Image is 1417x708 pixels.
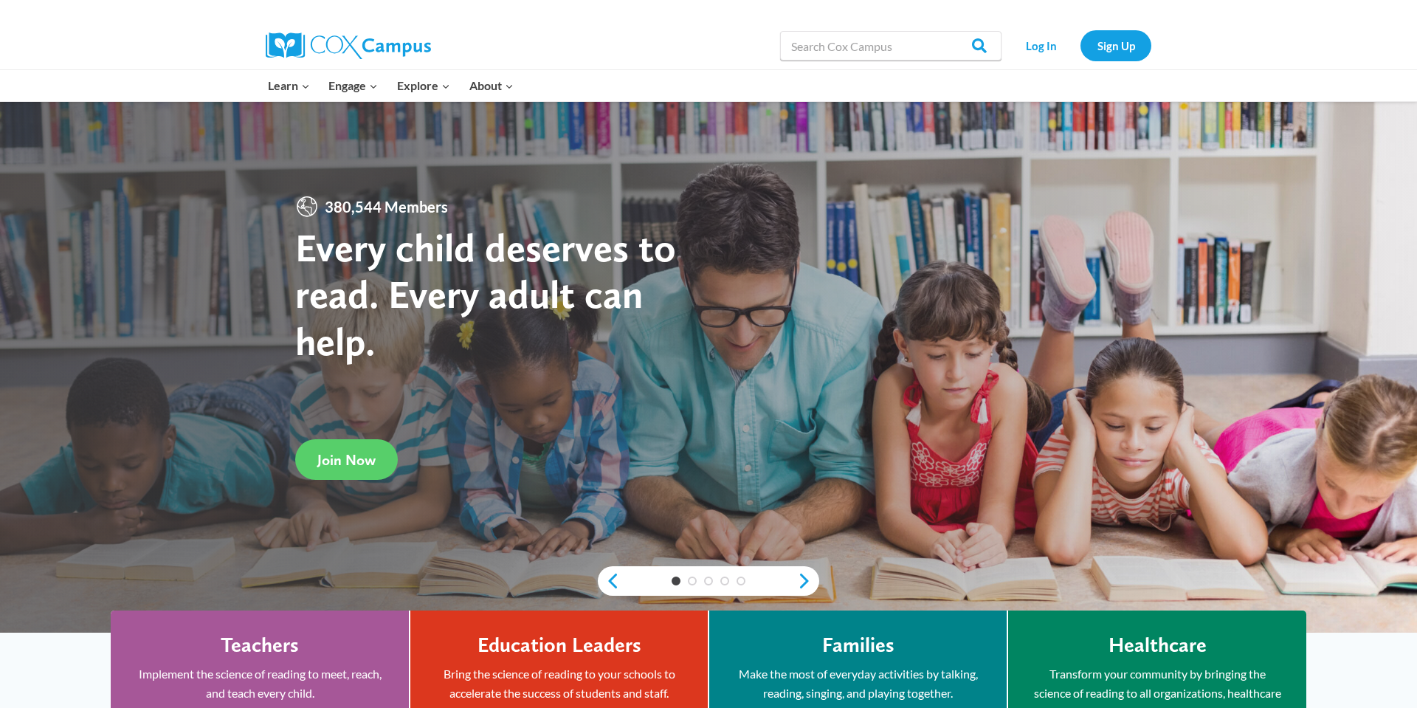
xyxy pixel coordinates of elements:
[737,577,745,585] a: 5
[319,195,454,219] span: 380,544 Members
[822,633,894,658] h4: Families
[221,633,299,658] h4: Teachers
[704,577,713,585] a: 3
[1080,30,1151,61] a: Sign Up
[672,577,680,585] a: 1
[432,664,686,702] p: Bring the science of reading to your schools to accelerate the success of students and staff.
[477,633,641,658] h4: Education Leaders
[797,572,819,590] a: next
[266,32,431,59] img: Cox Campus
[295,224,676,365] strong: Every child deserves to read. Every adult can help.
[1009,30,1073,61] a: Log In
[598,566,819,596] div: content slider buttons
[328,76,378,95] span: Engage
[258,70,523,101] nav: Primary Navigation
[268,76,310,95] span: Learn
[295,439,398,480] a: Join Now
[598,572,620,590] a: previous
[780,31,1001,61] input: Search Cox Campus
[731,664,985,702] p: Make the most of everyday activities by talking, reading, singing, and playing together.
[1009,30,1151,61] nav: Secondary Navigation
[397,76,450,95] span: Explore
[688,577,697,585] a: 2
[469,76,514,95] span: About
[317,451,376,469] span: Join Now
[1109,633,1207,658] h4: Healthcare
[720,577,729,585] a: 4
[133,664,387,702] p: Implement the science of reading to meet, reach, and teach every child.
